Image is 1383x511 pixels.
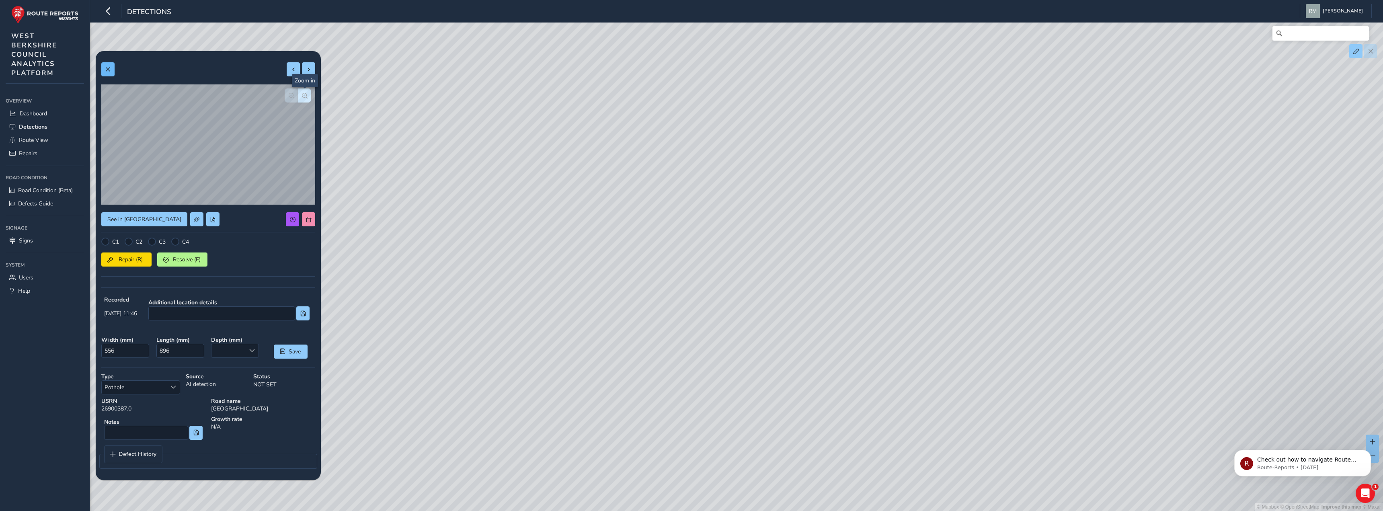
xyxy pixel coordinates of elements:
[186,373,248,380] strong: Source
[6,234,84,247] a: Signs
[19,123,47,131] span: Detections
[18,200,53,207] span: Defects Guide
[19,237,33,244] span: Signs
[6,107,84,120] a: Dashboard
[159,238,166,246] label: C3
[6,259,84,271] div: System
[274,345,308,359] button: Save
[182,238,189,246] label: C4
[6,284,84,298] a: Help
[101,397,205,405] strong: USRN
[6,184,84,197] a: Road Condition (Beta)
[166,381,180,394] div: Select a type
[1356,484,1375,503] iframe: Intercom live chat
[208,412,318,445] div: N/A
[6,120,84,133] a: Detections
[107,215,181,223] span: See in [GEOGRAPHIC_DATA]
[101,212,187,226] button: See in Route View
[253,373,315,380] strong: Status
[98,394,208,415] div: 26900387.0
[11,6,78,24] img: rr logo
[104,310,137,317] span: [DATE] 11:46
[211,397,315,405] strong: Road name
[1222,433,1383,489] iframe: Intercom notifications message
[101,252,152,267] button: Repair (R)
[112,238,119,246] label: C1
[19,274,33,281] span: Users
[211,415,315,423] strong: Growth rate
[253,380,315,389] p: NOT SET
[157,252,207,267] button: Resolve (F)
[172,256,201,263] span: Resolve (F)
[104,296,137,304] strong: Recorded
[1272,26,1369,41] input: Search
[6,147,84,160] a: Repairs
[11,31,57,78] span: WEST BERKSHIRE COUNCIL ANALYTICS PLATFORM
[148,299,310,306] strong: Additional location details
[101,336,151,344] strong: Width ( mm )
[20,110,47,117] span: Dashboard
[105,446,162,463] a: Defect History
[1323,4,1363,18] span: [PERSON_NAME]
[135,238,142,246] label: C2
[6,133,84,147] a: Route View
[1306,4,1320,18] img: diamond-layout
[104,418,203,426] strong: Notes
[18,187,73,194] span: Road Condition (Beta)
[1306,4,1366,18] button: [PERSON_NAME]
[208,394,318,415] div: [GEOGRAPHIC_DATA]
[101,373,180,380] strong: Type
[6,197,84,210] a: Defects Guide
[6,271,84,284] a: Users
[19,150,37,157] span: Repairs
[211,336,261,344] strong: Depth ( mm )
[19,136,48,144] span: Route View
[102,381,166,394] span: Pothole
[18,287,30,295] span: Help
[183,370,250,397] div: AI detection
[1372,484,1379,490] span: 1
[288,348,302,355] span: Save
[6,95,84,107] div: Overview
[116,256,146,263] span: Repair (R)
[156,336,206,344] strong: Length ( mm )
[6,172,84,184] div: Road Condition
[119,451,156,457] span: Defect History
[127,7,171,18] span: Detections
[6,222,84,234] div: Signage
